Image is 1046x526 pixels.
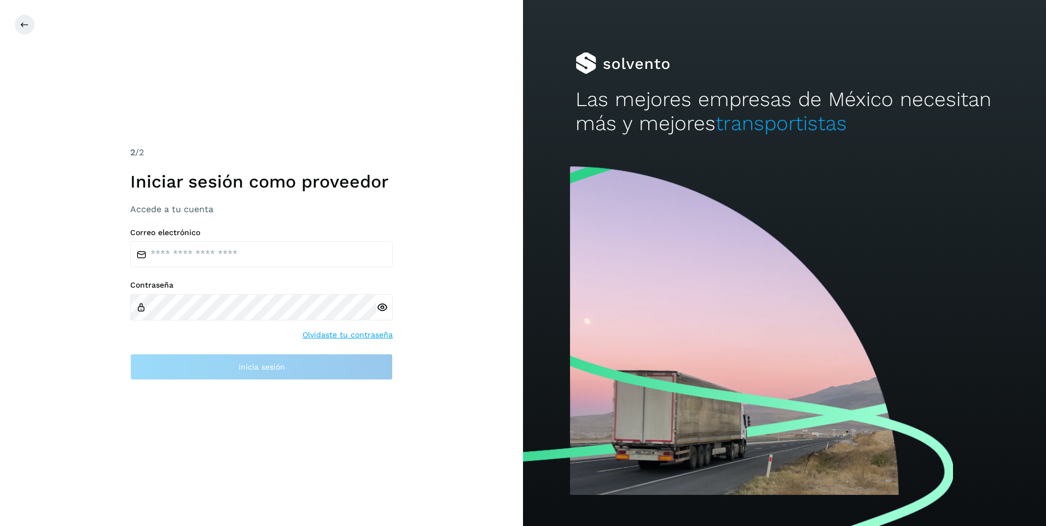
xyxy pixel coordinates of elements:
[130,146,393,159] div: /2
[130,204,393,214] h3: Accede a tu cuenta
[716,112,847,135] span: transportistas
[130,354,393,380] button: Inicia sesión
[576,87,994,136] h2: Las mejores empresas de México necesitan más y mejores
[130,280,393,290] label: Contraseña
[303,329,393,341] a: Olvidaste tu contraseña
[239,363,285,371] span: Inicia sesión
[130,228,393,237] label: Correo electrónico
[130,147,135,157] span: 2
[130,171,393,192] h1: Iniciar sesión como proveedor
